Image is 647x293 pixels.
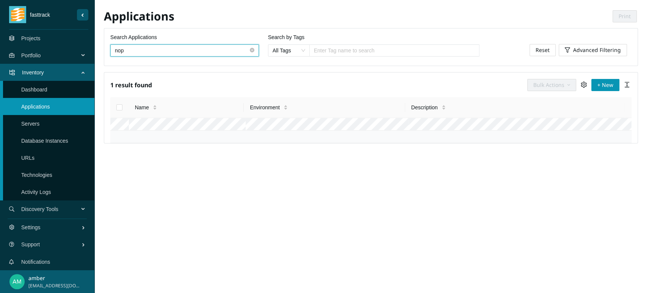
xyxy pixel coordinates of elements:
[104,9,370,24] h2: Applications
[268,33,304,41] label: Search by Tags
[273,45,305,56] span: All Tags
[21,233,81,256] span: Support
[21,121,39,127] a: Servers
[536,46,550,54] span: Reset
[411,103,438,112] span: Description
[115,46,248,55] input: Search Applications
[250,103,280,112] span: Environment
[110,33,157,41] label: Search Applications
[135,103,149,112] span: Name
[21,138,68,144] a: Database Instances
[591,79,619,91] button: + New
[530,44,556,56] button: Reset
[21,172,52,178] a: Technologies
[21,155,34,161] a: URLs
[129,97,244,118] th: Name
[250,48,254,52] span: close-circle
[573,46,621,54] span: Advanced Filtering
[21,44,82,67] span: Portfolio
[21,216,81,239] span: Settings
[26,11,77,19] span: fasttrack
[21,189,51,195] a: Activity Logs
[21,104,50,110] a: Applications
[581,82,587,88] span: setting
[9,274,25,289] img: 782412742afe806fddeffadffbceffd7
[559,44,627,56] button: Advanced Filtering
[405,97,625,118] th: Description
[250,47,254,54] span: close-circle
[527,79,576,91] button: Bulk Actions
[244,97,405,118] th: Environment
[21,198,82,221] span: Discovery Tools
[11,6,25,23] img: tidal_logo.png
[21,35,41,41] a: Projects
[110,79,152,91] h5: 1 result found
[21,259,50,265] a: Notifications
[624,82,630,88] span: column-height
[597,81,613,89] span: + New
[22,61,82,84] span: Inventory
[613,10,637,22] button: Print
[28,274,81,282] p: amber
[28,282,81,290] span: [EMAIL_ADDRESS][DOMAIN_NAME]
[21,87,47,93] a: Dashboard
